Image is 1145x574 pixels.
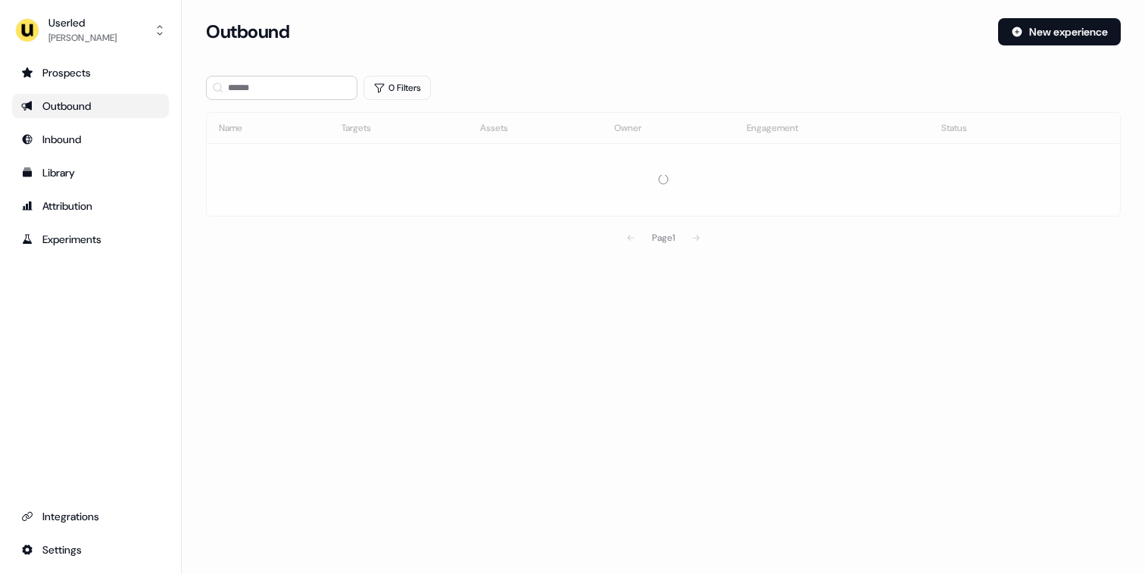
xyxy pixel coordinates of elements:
div: Integrations [21,509,160,524]
div: Userled [48,15,117,30]
div: Inbound [21,132,160,147]
div: [PERSON_NAME] [48,30,117,45]
a: Go to attribution [12,194,169,218]
h3: Outbound [206,20,289,43]
a: Go to integrations [12,504,169,529]
div: Library [21,165,160,180]
a: Go to templates [12,161,169,185]
a: Go to experiments [12,227,169,251]
div: Outbound [21,98,160,114]
button: Userled[PERSON_NAME] [12,12,169,48]
a: Go to integrations [12,538,169,562]
a: Go to Inbound [12,127,169,151]
a: Go to outbound experience [12,94,169,118]
div: Attribution [21,198,160,214]
a: Go to prospects [12,61,169,85]
div: Experiments [21,232,160,247]
button: 0 Filters [363,76,431,100]
button: New experience [998,18,1121,45]
div: Settings [21,542,160,557]
div: Prospects [21,65,160,80]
